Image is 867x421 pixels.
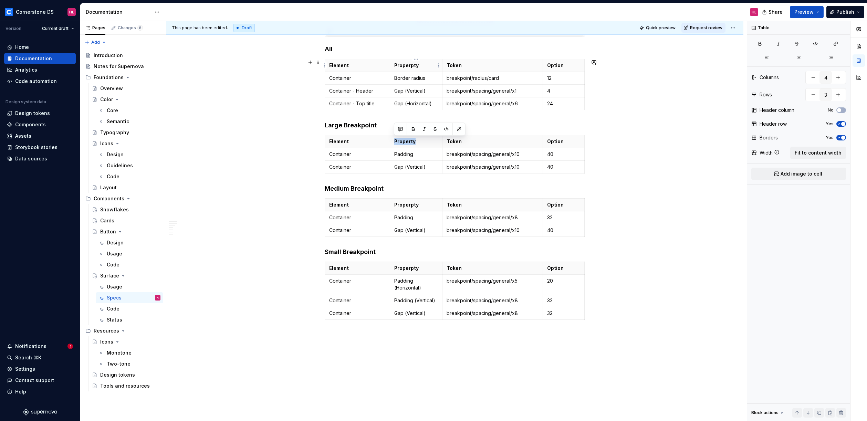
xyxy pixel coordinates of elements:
[394,214,438,221] p: Padding
[781,170,822,177] span: Add image to cell
[15,44,29,51] div: Home
[826,135,834,140] label: Yes
[6,26,21,31] div: Version
[23,409,57,415] a: Supernova Logo
[447,62,539,69] p: Token
[325,248,585,256] h4: Small Breakpoint
[107,118,129,125] div: Semantic
[547,87,580,94] p: 4
[646,25,676,31] span: Quick preview
[547,100,580,107] p: 24
[89,380,163,391] a: Tools and resources
[83,50,163,61] a: Introduction
[96,171,163,182] a: Code
[91,40,100,45] span: Add
[100,129,129,136] div: Typography
[69,9,74,15] div: HL
[94,195,124,202] div: Components
[329,87,386,94] p: Container - Header
[394,227,438,234] p: Gap (Vertical)
[394,310,438,317] p: Gap (Vertical)
[329,201,386,208] p: Element
[447,201,539,208] p: Token
[4,352,76,363] button: Search ⌘K
[760,91,772,98] div: Rows
[329,62,386,69] p: Element
[447,75,539,82] p: breakpoint/radius/card
[83,61,163,72] a: Notes for Supernova
[94,327,119,334] div: Resources
[4,64,76,75] a: Analytics
[107,261,119,268] div: Code
[547,138,580,145] p: Option
[751,410,779,415] div: Block actions
[107,162,133,169] div: Guidelines
[690,25,722,31] span: Request review
[4,42,76,53] a: Home
[107,360,130,367] div: Two-tone
[547,62,580,69] p: Option
[795,149,842,156] span: Fit to content width
[96,281,163,292] a: Usage
[83,325,163,336] div: Resources
[137,25,143,31] span: 8
[15,110,50,117] div: Design tokens
[96,347,163,358] a: Monotone
[107,283,122,290] div: Usage
[15,66,37,73] div: Analytics
[100,85,123,92] div: Overview
[94,52,123,59] div: Introduction
[96,314,163,325] a: Status
[394,164,438,170] p: Gap (Vertical)
[96,358,163,369] a: Two-tone
[15,133,31,139] div: Assets
[172,25,228,31] span: This page has been edited.
[447,164,539,170] p: breakpoint/spacing/general/x10
[89,83,163,94] a: Overview
[329,138,386,145] p: Element
[15,144,58,151] div: Storybook stories
[329,100,386,107] p: Container - Top title
[89,369,163,380] a: Design tokens
[4,108,76,119] a: Design tokens
[96,160,163,171] a: Guidelines
[100,206,129,213] div: Snowflakes
[447,265,539,272] p: Token
[15,121,46,128] div: Components
[89,336,163,347] a: Icons
[394,201,438,208] p: Properpty
[394,151,438,158] p: Padding
[329,214,386,221] p: Container
[325,185,585,193] h4: Medium Breakpoint
[547,310,580,317] p: 32
[329,277,386,284] p: Container
[329,151,386,158] p: Container
[107,107,118,114] div: Core
[4,142,76,153] a: Storybook stories
[83,72,163,83] div: Foundations
[329,297,386,304] p: Container
[96,259,163,270] a: Code
[39,24,77,33] button: Current draft
[547,277,580,284] p: 20
[100,184,117,191] div: Layout
[329,227,386,234] p: Container
[100,371,135,378] div: Design tokens
[89,138,163,149] a: Icons
[4,119,76,130] a: Components
[5,8,13,16] img: c3019341-c077-43c8-8ea9-c5cf61c45a31.png
[100,382,150,389] div: Tools and resources
[107,294,122,301] div: Specs
[681,23,725,33] button: Request review
[107,239,124,246] div: Design
[329,265,386,272] p: Element
[836,9,854,15] span: Publish
[89,215,163,226] a: Cards
[759,6,787,18] button: Share
[394,277,438,291] p: Padding (Horizontal)
[394,100,438,107] p: Gap (Horizontal)
[760,74,779,81] div: Columns
[547,75,580,82] p: 12
[751,408,785,418] div: Block actions
[89,182,163,193] a: Layout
